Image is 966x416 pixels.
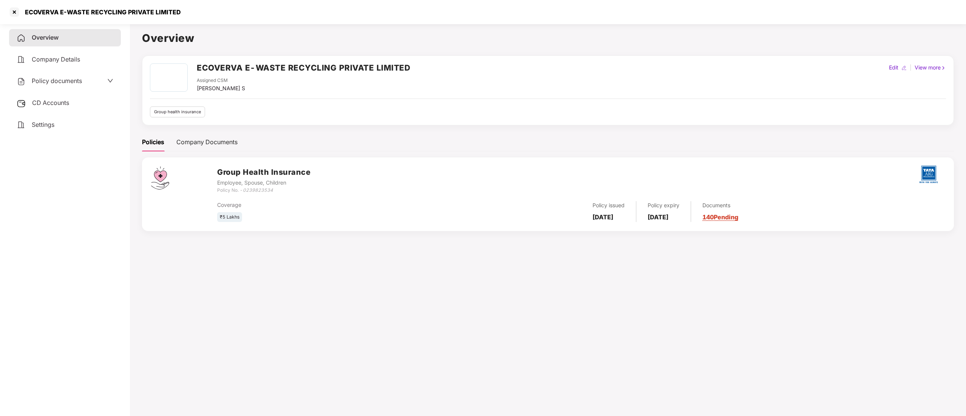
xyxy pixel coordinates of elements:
[32,55,80,63] span: Company Details
[17,99,26,108] img: svg+xml;base64,PHN2ZyB3aWR0aD0iMjUiIGhlaWdodD0iMjQiIHZpZXdCb3g9IjAgMCAyNSAyNCIgZmlsbD0ibm9uZSIgeG...
[107,78,113,84] span: down
[32,99,69,106] span: CD Accounts
[593,213,613,221] b: [DATE]
[150,106,205,117] div: Group health insurance
[142,30,954,46] h1: Overview
[32,121,54,128] span: Settings
[913,63,947,72] div: View more
[648,213,668,221] b: [DATE]
[702,213,738,221] a: 140 Pending
[151,166,169,190] img: svg+xml;base64,PHN2ZyB4bWxucz0iaHR0cDovL3d3dy53My5vcmcvMjAwMC9zdmciIHdpZHRoPSI0Ny43MTQiIGhlaWdodD...
[17,77,26,86] img: svg+xml;base64,PHN2ZyB4bWxucz0iaHR0cDovL3d3dy53My5vcmcvMjAwMC9zdmciIHdpZHRoPSIyNCIgaGVpZ2h0PSIyNC...
[17,34,26,43] img: svg+xml;base64,PHN2ZyB4bWxucz0iaHR0cDovL3d3dy53My5vcmcvMjAwMC9zdmciIHdpZHRoPSIyNCIgaGVpZ2h0PSIyNC...
[901,65,907,71] img: editIcon
[197,77,245,84] div: Assigned CSM
[197,84,245,92] div: [PERSON_NAME] S
[217,201,460,209] div: Coverage
[217,166,310,178] h3: Group Health Insurance
[32,77,82,85] span: Policy documents
[908,63,913,72] div: |
[915,161,942,188] img: tatag.png
[648,201,679,210] div: Policy expiry
[32,34,59,41] span: Overview
[217,212,242,222] div: ₹5 Lakhs
[20,8,181,16] div: ECOVERVA E-WASTE RECYCLING PRIVATE LIMITED
[142,137,164,147] div: Policies
[593,201,625,210] div: Policy issued
[17,120,26,129] img: svg+xml;base64,PHN2ZyB4bWxucz0iaHR0cDovL3d3dy53My5vcmcvMjAwMC9zdmciIHdpZHRoPSIyNCIgaGVpZ2h0PSIyNC...
[702,201,738,210] div: Documents
[243,187,273,193] i: 0239823534
[217,187,310,194] div: Policy No. -
[197,62,410,74] h2: ECOVERVA E-WASTE RECYCLING PRIVATE LIMITED
[176,137,238,147] div: Company Documents
[217,179,310,187] div: Employee, Spouse, Children
[887,63,900,72] div: Edit
[17,55,26,64] img: svg+xml;base64,PHN2ZyB4bWxucz0iaHR0cDovL3d3dy53My5vcmcvMjAwMC9zdmciIHdpZHRoPSIyNCIgaGVpZ2h0PSIyNC...
[941,65,946,71] img: rightIcon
